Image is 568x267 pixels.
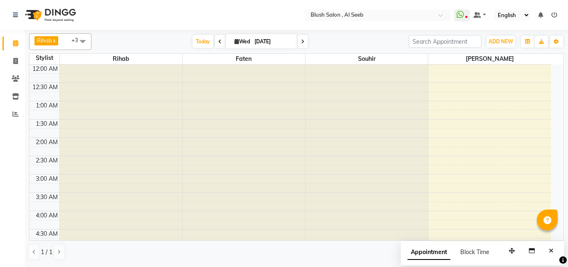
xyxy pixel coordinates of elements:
a: x [52,37,56,44]
span: [PERSON_NAME] [428,54,551,64]
input: Search Appointment [409,35,482,48]
div: 2:00 AM [34,138,59,147]
span: Rihab [60,54,183,64]
span: Block Time [460,248,489,256]
img: logo [21,3,78,27]
div: Stylist [30,54,59,62]
span: Souhir [306,54,428,64]
div: 2:30 AM [34,156,59,165]
span: ADD NEW [489,38,513,45]
span: Faten [183,54,305,64]
input: 2025-09-03 [252,35,294,48]
span: +3 [72,37,84,43]
span: Appointment [407,245,450,260]
div: 1:30 AM [34,120,59,128]
div: 12:00 AM [31,65,59,73]
div: 4:30 AM [34,230,59,238]
span: Rihab [37,37,52,44]
iframe: chat widget [533,234,560,259]
div: 3:00 AM [34,175,59,183]
div: 3:30 AM [34,193,59,202]
div: 12:30 AM [31,83,59,92]
span: Today [193,35,213,48]
button: ADD NEW [487,36,515,47]
div: 4:00 AM [34,211,59,220]
div: 1:00 AM [34,101,59,110]
span: Wed [232,38,252,45]
span: 1 / 1 [41,248,52,257]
